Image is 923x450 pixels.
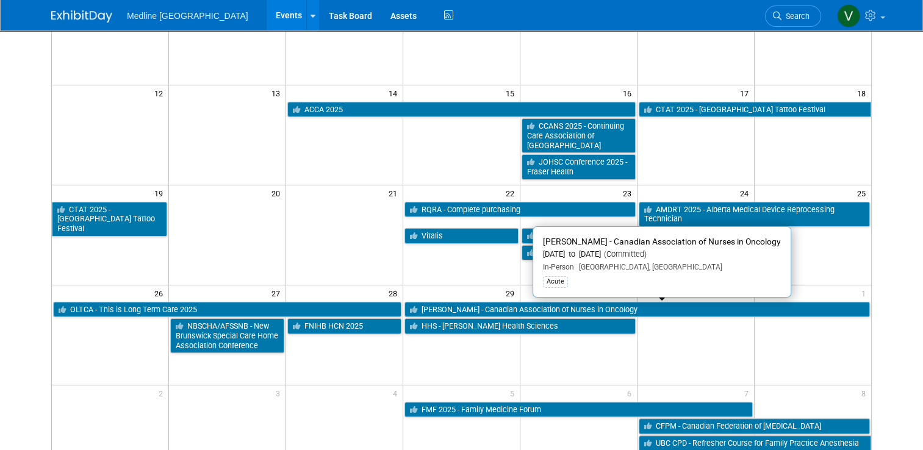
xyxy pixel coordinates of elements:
span: 17 [739,85,754,101]
span: 8 [860,385,871,401]
a: FNIHB HCN 2025 [287,318,401,334]
span: 5 [509,385,520,401]
a: CFPM - Canadian Federation of [MEDICAL_DATA] [639,418,870,434]
a: JOHSC Conference 2025 - Fraser Health [522,154,636,179]
a: CTAT 2025 - [GEOGRAPHIC_DATA] Tattoo Festival [639,102,871,118]
span: 24 [739,185,754,201]
span: 22 [505,185,520,201]
span: 12 [153,85,168,101]
a: Search [765,5,821,27]
span: 21 [387,185,403,201]
a: RQRA - Complete purchasing [404,202,636,218]
a: CTAT 2025 - [GEOGRAPHIC_DATA] Tattoo Festival [52,202,167,237]
span: 4 [392,385,403,401]
span: 15 [505,85,520,101]
span: 6 [626,385,637,401]
span: 14 [387,85,403,101]
span: In-Person [543,263,574,271]
span: 18 [856,85,871,101]
img: ExhibitDay [51,10,112,23]
a: NBSCHA/AFSSNB - New Brunswick Special Care Home Association Conference [170,318,284,353]
span: Medline [GEOGRAPHIC_DATA] [127,11,248,21]
a: Vitalis [404,228,519,244]
span: 7 [743,385,754,401]
a: CCANS 2025 - Continuing Care Association of [GEOGRAPHIC_DATA] [522,118,636,153]
span: [PERSON_NAME] - Canadian Association of Nurses in Oncology [543,237,781,246]
span: 27 [270,285,286,301]
a: FMF 2025 - Family Medicine Forum [404,402,753,418]
div: Acute [543,276,568,287]
span: 25 [856,185,871,201]
a: [PERSON_NAME] - Canadian Association of Nurses in Oncology [404,302,870,318]
span: 26 [153,285,168,301]
span: 3 [275,385,286,401]
a: OLTCA - This is Long Term Care 2025 [53,302,401,318]
a: AMDRT 2025 - Alberta Medical Device Reprocessing Technician [639,202,870,227]
a: AQRDM [522,245,753,261]
span: [GEOGRAPHIC_DATA], [GEOGRAPHIC_DATA] [574,263,722,271]
span: 23 [622,185,637,201]
span: 2 [157,385,168,401]
span: 16 [622,85,637,101]
span: 29 [505,285,520,301]
span: 1 [860,285,871,301]
img: Vahid Mohammadi [837,4,860,27]
div: [DATE] to [DATE] [543,249,781,260]
a: HHS - [PERSON_NAME] Health Sciences [404,318,636,334]
span: 28 [387,285,403,301]
span: 13 [270,85,286,101]
a: AFHTO [522,228,753,244]
span: Search [781,12,810,21]
span: 20 [270,185,286,201]
span: (Committed) [601,249,647,259]
span: 19 [153,185,168,201]
a: ACCA 2025 [287,102,636,118]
